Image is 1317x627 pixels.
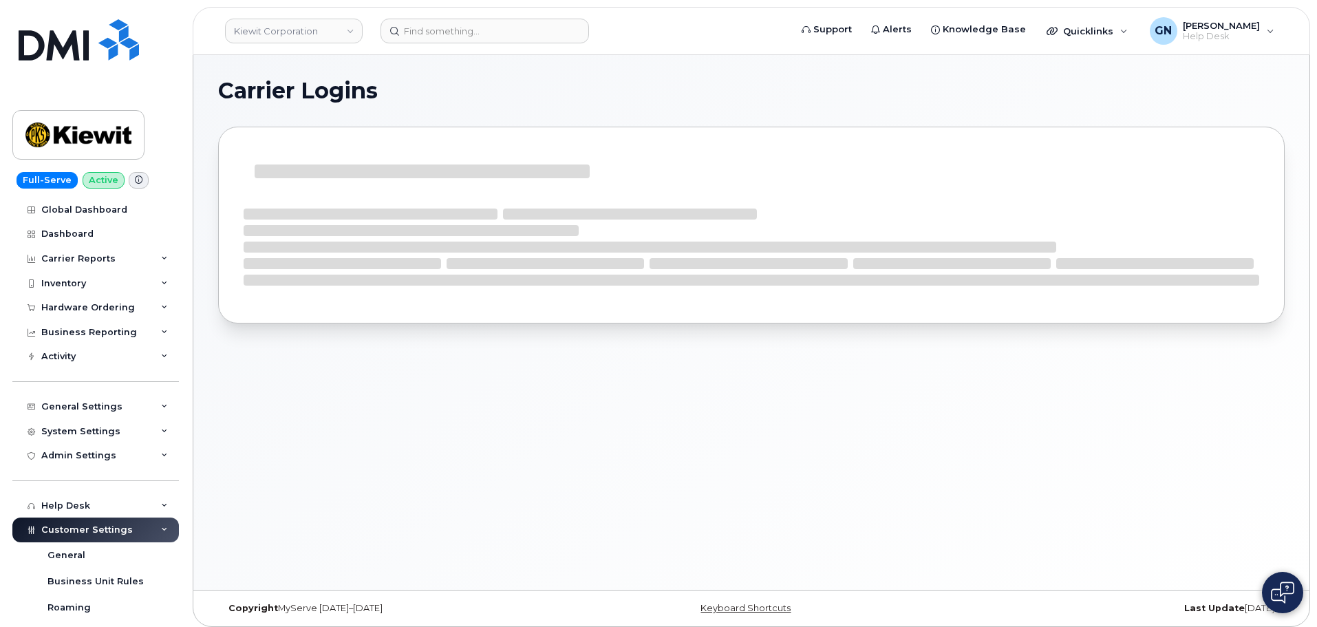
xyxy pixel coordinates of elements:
span: Carrier Logins [218,81,378,101]
div: [DATE] [929,603,1285,614]
a: Keyboard Shortcuts [700,603,791,613]
strong: Last Update [1184,603,1245,613]
div: MyServe [DATE]–[DATE] [218,603,574,614]
strong: Copyright [228,603,278,613]
img: Open chat [1271,582,1294,604]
